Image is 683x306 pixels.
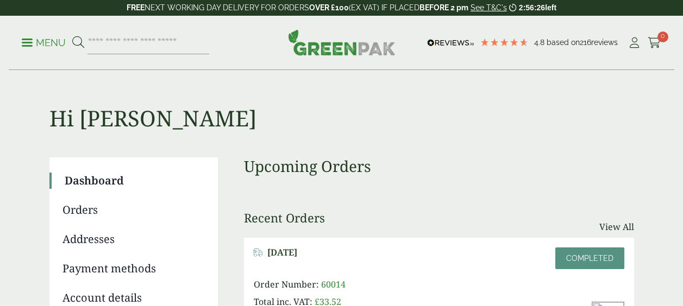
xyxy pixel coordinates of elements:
span: left [545,3,556,12]
span: Completed [566,254,613,263]
a: Addresses [62,231,203,247]
strong: BEFORE 2 pm [419,3,468,12]
a: Menu [22,36,66,47]
i: My Account [628,37,641,48]
span: 60014 [321,278,346,290]
i: Cart [648,37,661,48]
a: See T&C's [471,3,507,12]
a: Orders [62,202,203,218]
h1: Hi [PERSON_NAME] [49,71,634,131]
span: 4.8 [534,38,547,47]
strong: OVER £100 [309,3,349,12]
a: View All [599,220,634,233]
h3: Recent Orders [244,211,325,225]
img: GreenPak Supplies [288,29,396,55]
span: 2:56:26 [519,3,545,12]
span: Order Number: [254,278,319,290]
a: Dashboard [65,173,203,189]
p: Menu [22,36,66,49]
img: REVIEWS.io [427,39,474,47]
div: 4.79 Stars [480,37,529,47]
strong: FREE [127,3,145,12]
a: Account details [62,290,203,306]
a: Payment methods [62,260,203,277]
span: Based on [547,38,580,47]
span: 216 [580,38,591,47]
h3: Upcoming Orders [244,157,634,176]
span: 0 [657,31,668,42]
a: 0 [648,35,661,51]
span: reviews [591,38,618,47]
span: [DATE] [267,247,297,258]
